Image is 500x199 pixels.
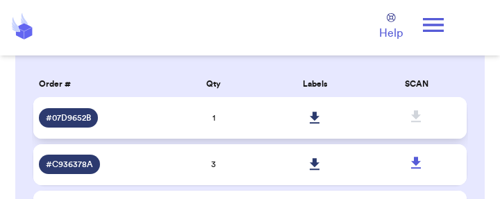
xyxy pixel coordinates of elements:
a: Help [379,13,403,42]
th: Labels [265,68,366,100]
span: 3 [211,160,216,168]
span: Help [379,25,403,42]
span: # C936378A [46,159,93,170]
th: Order # [33,68,163,100]
th: Qty [163,68,265,100]
span: 1 [212,114,215,122]
th: SCAN [366,68,467,100]
span: # 07D9652B [46,112,91,123]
